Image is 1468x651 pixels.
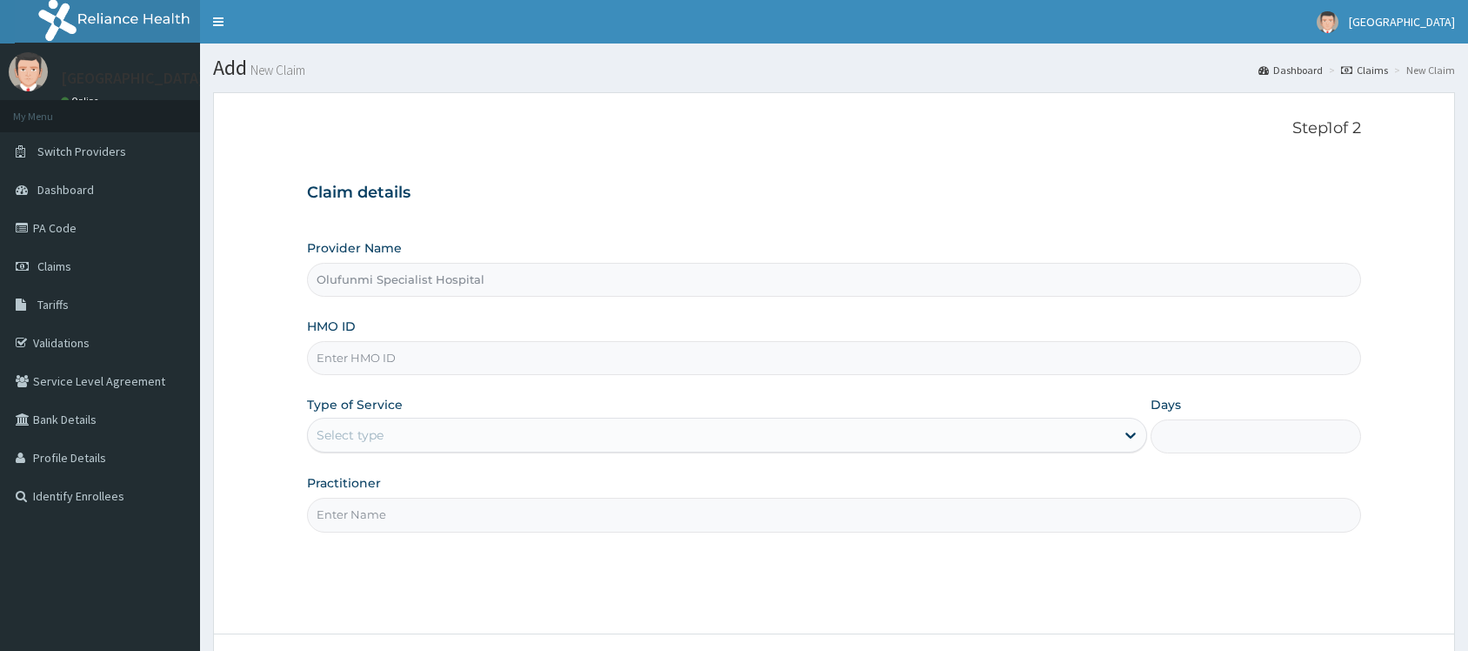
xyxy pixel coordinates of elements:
label: Practitioner [307,474,381,492]
input: Enter Name [307,498,1361,532]
li: New Claim [1390,63,1455,77]
label: Type of Service [307,396,403,413]
span: Switch Providers [37,144,126,159]
p: Step 1 of 2 [307,119,1361,138]
span: Dashboard [37,182,94,198]
label: HMO ID [307,318,356,335]
h1: Add [213,57,1455,79]
a: Dashboard [1258,63,1323,77]
p: [GEOGRAPHIC_DATA] [61,70,204,86]
a: Claims [1341,63,1388,77]
span: Tariffs [37,297,69,312]
img: User Image [1317,11,1338,33]
input: Enter HMO ID [307,341,1361,375]
a: Online [61,95,103,107]
h3: Claim details [307,184,1361,203]
label: Provider Name [307,239,402,257]
div: Select type [317,426,384,444]
span: Claims [37,258,71,274]
label: Days [1151,396,1181,413]
img: User Image [9,52,48,91]
span: [GEOGRAPHIC_DATA] [1349,14,1455,30]
small: New Claim [247,64,305,77]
